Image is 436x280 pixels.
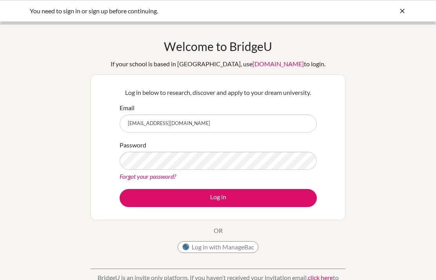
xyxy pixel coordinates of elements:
div: If your school is based in [GEOGRAPHIC_DATA], use to login. [111,59,325,69]
h1: Welcome to BridgeU [164,39,272,53]
label: Password [120,140,146,150]
a: Forgot your password? [120,173,176,180]
button: Log in [120,189,317,207]
p: OR [214,226,223,235]
a: [DOMAIN_NAME] [253,60,304,67]
p: Log in below to research, discover and apply to your dream university. [120,88,317,97]
div: You need to sign in or sign up before continuing. [30,6,289,16]
label: Email [120,103,134,113]
button: Log in with ManageBac [178,241,258,253]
